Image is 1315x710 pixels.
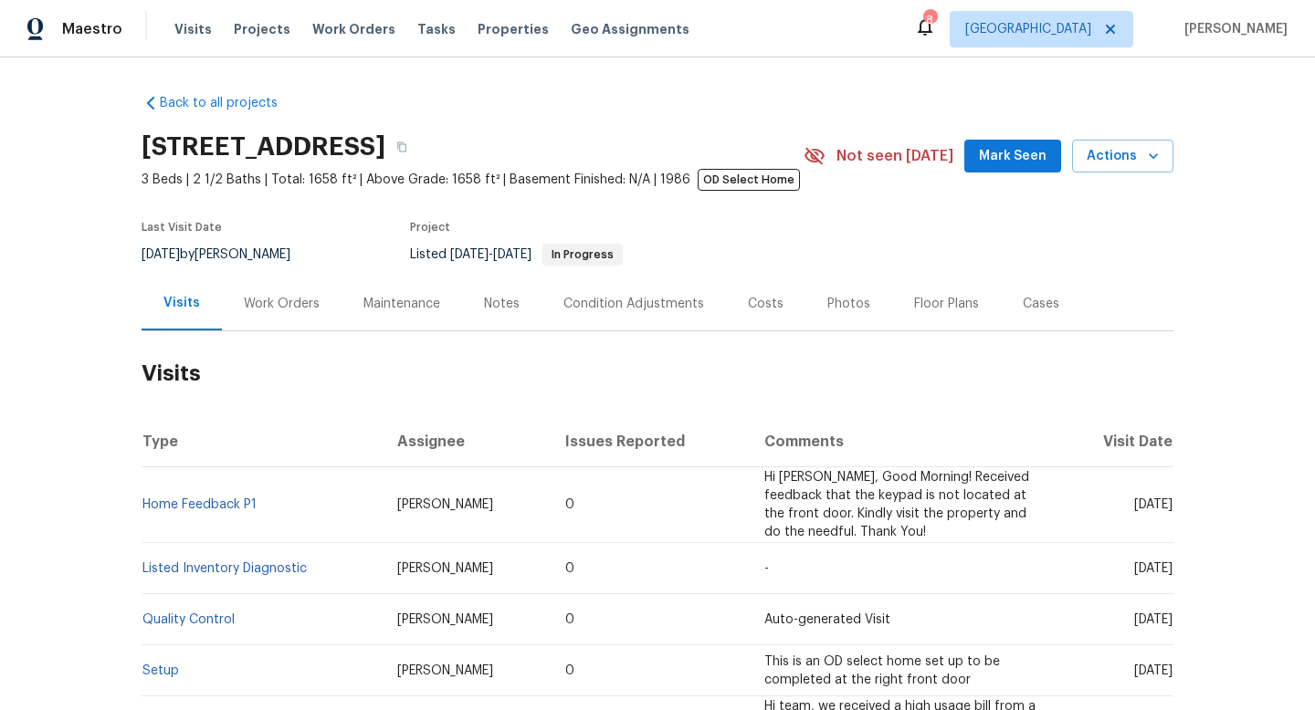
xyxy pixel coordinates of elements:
[565,613,574,626] span: 0
[493,248,531,261] span: [DATE]
[312,20,395,38] span: Work Orders
[450,248,489,261] span: [DATE]
[478,20,549,38] span: Properties
[764,613,890,626] span: Auto-generated Visit
[748,295,784,313] div: Costs
[964,140,1061,173] button: Mark Seen
[142,138,385,156] h2: [STREET_ADDRESS]
[142,562,307,575] a: Listed Inventory Diagnostic
[1177,20,1288,38] span: [PERSON_NAME]
[764,655,1000,686] span: This is an OD select home set up to be completed at the right front door
[142,94,317,112] a: Back to all projects
[914,295,979,313] div: Floor Plans
[544,249,621,260] span: In Progress
[397,613,493,626] span: [PERSON_NAME]
[827,295,870,313] div: Photos
[923,11,936,29] div: 8
[397,562,493,575] span: [PERSON_NAME]
[565,498,574,511] span: 0
[1072,140,1173,173] button: Actions
[174,20,212,38] span: Visits
[142,171,804,189] span: 3 Beds | 2 1/2 Baths | Total: 1658 ft² | Above Grade: 1658 ft² | Basement Finished: N/A | 1986
[142,416,383,467] th: Type
[142,248,180,261] span: [DATE]
[979,145,1047,168] span: Mark Seen
[750,416,1059,467] th: Comments
[142,498,257,511] a: Home Feedback P1
[142,222,222,233] span: Last Visit Date
[142,244,312,266] div: by [PERSON_NAME]
[565,664,574,677] span: 0
[698,169,800,191] span: OD Select Home
[563,295,704,313] div: Condition Adjustments
[551,416,751,467] th: Issues Reported
[450,248,531,261] span: -
[1087,145,1159,168] span: Actions
[1134,562,1173,575] span: [DATE]
[385,131,418,163] button: Copy Address
[410,222,450,233] span: Project
[397,498,493,511] span: [PERSON_NAME]
[764,471,1029,538] span: Hi [PERSON_NAME], Good Morning! Received feedback that the keypad is not located at the front doo...
[1134,613,1173,626] span: [DATE]
[244,295,320,313] div: Work Orders
[142,664,179,677] a: Setup
[836,147,953,165] span: Not seen [DATE]
[234,20,290,38] span: Projects
[163,294,200,312] div: Visits
[484,295,520,313] div: Notes
[965,20,1091,38] span: [GEOGRAPHIC_DATA]
[571,20,689,38] span: Geo Assignments
[363,295,440,313] div: Maintenance
[410,248,623,261] span: Listed
[565,562,574,575] span: 0
[1059,416,1173,467] th: Visit Date
[142,331,1173,416] h2: Visits
[1023,295,1059,313] div: Cases
[1134,664,1173,677] span: [DATE]
[764,562,769,575] span: -
[1134,498,1173,511] span: [DATE]
[417,23,456,36] span: Tasks
[383,416,551,467] th: Assignee
[397,664,493,677] span: [PERSON_NAME]
[142,613,235,626] a: Quality Control
[62,20,122,38] span: Maestro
